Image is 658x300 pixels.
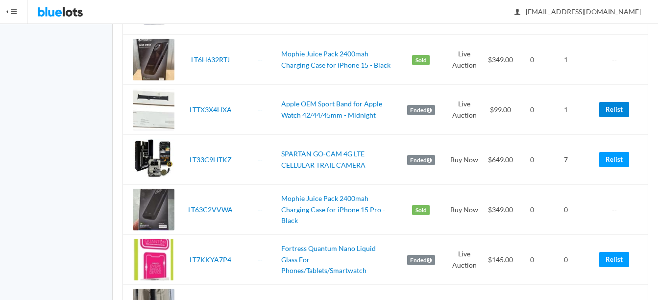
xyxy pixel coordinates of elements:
[545,185,587,235] td: 0
[258,105,263,114] a: --
[545,35,587,85] td: 1
[519,85,545,135] td: 0
[599,102,629,117] a: Relist
[545,85,587,135] td: 1
[190,155,232,164] a: LT33C9HTKZ
[545,135,587,185] td: 7
[281,50,390,69] a: Mophie Juice Pack 2400mah Charging Case for iPhone 15 - Black
[281,244,376,275] a: Fortress Quantum Nano Liquid Glass For Phones/Tablets/Smartwatch
[483,135,519,185] td: $649.00
[483,185,519,235] td: $349.00
[587,35,648,85] td: --
[512,8,522,17] ion-icon: person
[188,205,233,214] a: LT63C2VVWA
[519,35,545,85] td: 0
[281,194,385,225] a: Mophie Juice Pack 2400mah Charging Case for iPhone 15 Pro - Black
[407,255,435,266] label: Ended
[258,55,263,64] a: --
[281,100,382,119] a: Apple OEM Sport Band for Apple Watch 42/44/45mm - Midnight
[446,35,483,85] td: Live Auction
[587,185,648,235] td: --
[258,205,263,214] a: --
[519,235,545,285] td: 0
[407,155,435,166] label: Ended
[599,152,629,167] a: Relist
[446,85,483,135] td: Live Auction
[483,85,519,135] td: $99.00
[258,155,263,164] a: --
[191,55,230,64] a: LT6H632RTJ
[281,150,366,169] a: SPARTAN GO-CAM 4G LTE CELLULAR TRAIL CAMERA
[190,255,231,264] a: LT7KKYA7P4
[190,105,232,114] a: LTTX3X4HXA
[599,252,629,267] a: Relist
[407,105,435,116] label: Ended
[446,135,483,185] td: Buy Now
[412,55,430,66] label: Sold
[412,205,430,216] label: Sold
[258,255,263,264] a: --
[446,235,483,285] td: Live Auction
[515,7,641,16] span: [EMAIL_ADDRESS][DOMAIN_NAME]
[483,235,519,285] td: $145.00
[519,185,545,235] td: 0
[545,235,587,285] td: 0
[519,135,545,185] td: 0
[446,185,483,235] td: Buy Now
[483,35,519,85] td: $349.00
